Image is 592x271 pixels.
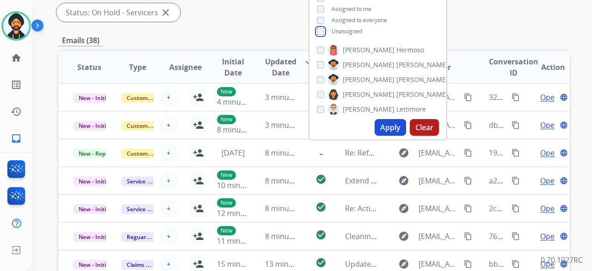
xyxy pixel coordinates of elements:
[193,92,204,103] mat-icon: person_add
[332,27,362,35] span: Unassigned
[343,60,395,69] span: [PERSON_NAME]
[217,236,271,246] span: 11 minutes ago
[11,106,22,117] mat-icon: history
[512,176,520,185] mat-icon: content_copy
[396,45,424,55] span: Hermoso
[193,231,204,242] mat-icon: person_add
[11,52,22,63] mat-icon: home
[58,35,103,46] p: Emails (38)
[160,7,171,18] mat-icon: close
[345,231,454,241] span: Cleaning Sofa ([PERSON_NAME]
[169,62,202,73] span: Assignee
[166,258,171,270] span: +
[375,119,406,136] button: Apply
[217,125,266,135] span: 8 minutes ago
[419,147,458,158] span: [EMAIL_ADDRESS][DOMAIN_NAME]
[217,115,236,124] p: New
[193,203,204,214] mat-icon: person_add
[419,175,458,186] span: [EMAIL_ADDRESS][DOMAIN_NAME]
[193,147,204,158] mat-icon: person_add
[73,204,116,214] span: New - Initial
[512,93,520,101] mat-icon: content_copy
[3,13,29,39] img: avatar
[160,227,178,246] button: +
[396,60,448,69] span: [PERSON_NAME]
[540,120,559,131] span: Open
[121,260,185,270] span: Claims Adjudication
[121,93,181,103] span: Customer Support
[166,231,171,242] span: +
[217,259,271,269] span: 15 minutes ago
[512,232,520,240] mat-icon: content_copy
[464,149,472,157] mat-icon: content_copy
[396,75,448,84] span: [PERSON_NAME]
[129,62,146,73] span: Type
[73,260,116,270] span: New - Initial
[77,62,101,73] span: Status
[332,5,371,13] span: Assigned to me
[56,3,180,22] div: Status: On Hold - Servicers
[398,147,409,158] mat-icon: explore
[265,231,314,241] span: 8 minutes ago
[560,149,568,157] mat-icon: language
[222,148,245,158] span: [DATE]
[121,232,163,242] span: Reguard CS
[540,203,559,214] span: Open
[217,226,236,235] p: New
[217,180,271,190] span: 10 minutes ago
[217,208,271,218] span: 12 minutes ago
[343,45,395,55] span: [PERSON_NAME]
[512,149,520,157] mat-icon: content_copy
[315,202,327,213] mat-icon: check_circle
[419,258,458,270] span: [EMAIL_ADDRESS][DOMAIN_NAME]
[541,254,583,265] p: 0.20.1027RC
[160,88,178,107] button: +
[464,204,472,213] mat-icon: content_copy
[315,146,327,157] mat-icon: -
[193,120,204,131] mat-icon: person_add
[464,93,472,101] mat-icon: content_copy
[265,176,314,186] span: 8 minutes ago
[464,232,472,240] mat-icon: content_copy
[512,260,520,268] mat-icon: content_copy
[398,231,409,242] mat-icon: explore
[540,231,559,242] span: Open
[398,203,409,214] mat-icon: explore
[217,87,236,96] p: New
[73,149,115,158] span: New - Reply
[540,147,559,158] span: Open
[193,175,204,186] mat-icon: person_add
[345,176,438,186] span: Extend Activity Notification
[332,16,387,24] span: Assigned to everyone
[345,148,424,158] span: Re: Refund notification
[343,105,395,114] span: [PERSON_NAME]
[419,231,458,242] span: [EMAIL_ADDRESS][DOMAIN_NAME]
[315,174,327,185] mat-icon: check_circle
[166,147,171,158] span: +
[160,171,178,190] button: +
[512,121,520,129] mat-icon: content_copy
[464,260,472,268] mat-icon: content_copy
[464,121,472,129] mat-icon: content_copy
[398,175,409,186] mat-icon: explore
[489,56,538,78] span: Conversation ID
[398,258,409,270] mat-icon: explore
[121,204,174,214] span: Service Support
[265,148,314,158] span: 8 minutes ago
[217,170,236,180] p: New
[464,176,472,185] mat-icon: content_copy
[160,199,178,218] button: +
[315,229,327,240] mat-icon: check_circle
[217,97,266,107] span: 4 minutes ago
[73,121,116,131] span: New - Initial
[265,120,314,130] span: 3 minutes ago
[121,121,181,131] span: Customer Support
[121,149,181,158] span: Customer Support
[73,93,116,103] span: New - Initial
[419,203,458,214] span: [EMAIL_ADDRESS][DOMAIN_NAME]
[73,176,116,186] span: New - Initial
[560,93,568,101] mat-icon: language
[410,119,439,136] button: Clear
[73,232,116,242] span: New - Initial
[217,198,236,208] p: New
